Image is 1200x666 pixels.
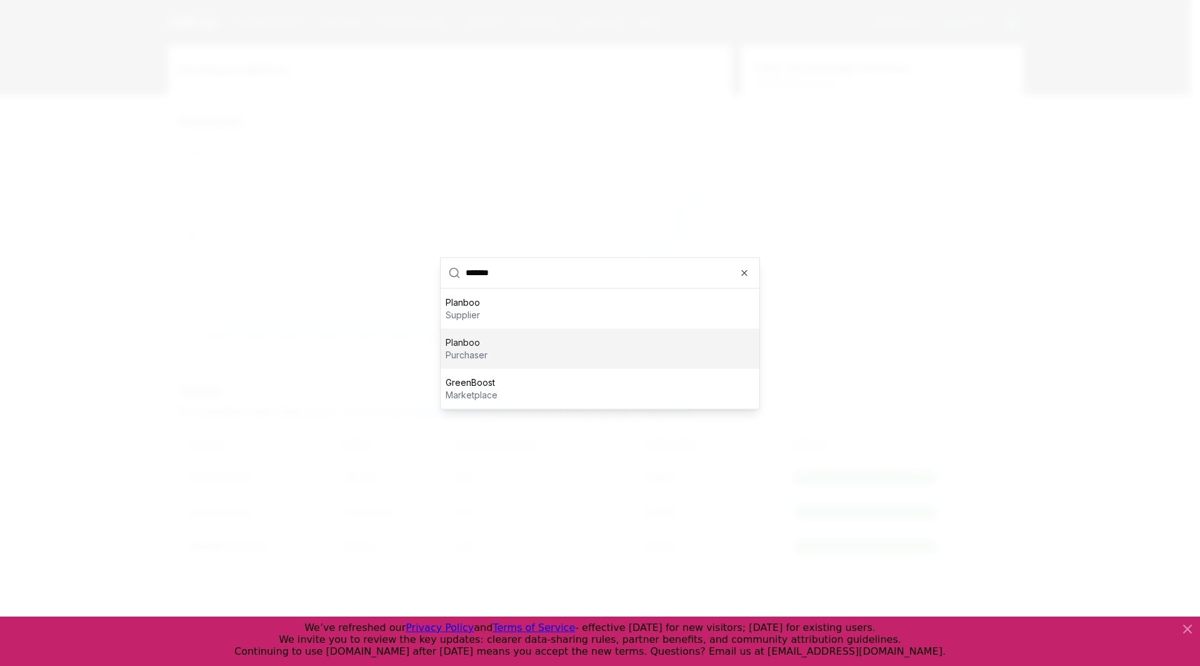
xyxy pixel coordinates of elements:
[446,296,480,308] p: Planboo
[446,308,480,321] p: supplier
[446,376,497,388] p: GreenBoost
[446,388,497,401] p: marketplace
[446,348,487,361] p: purchaser
[446,336,487,348] p: Planboo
